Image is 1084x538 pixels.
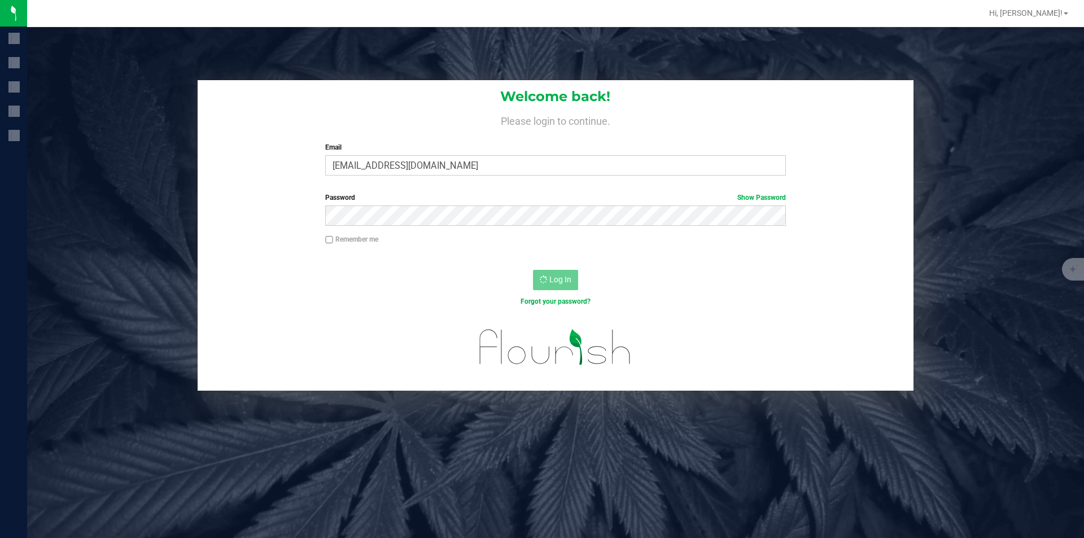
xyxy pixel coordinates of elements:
[521,298,591,305] a: Forgot your password?
[325,142,785,152] label: Email
[198,113,913,126] h4: Please login to continue.
[325,234,378,244] label: Remember me
[325,236,333,244] input: Remember me
[198,89,913,104] h1: Welcome back!
[737,194,786,202] a: Show Password
[325,194,355,202] span: Password
[533,270,578,290] button: Log In
[989,8,1063,18] span: Hi, [PERSON_NAME]!
[466,318,645,376] img: flourish_logo.svg
[549,275,571,284] span: Log In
